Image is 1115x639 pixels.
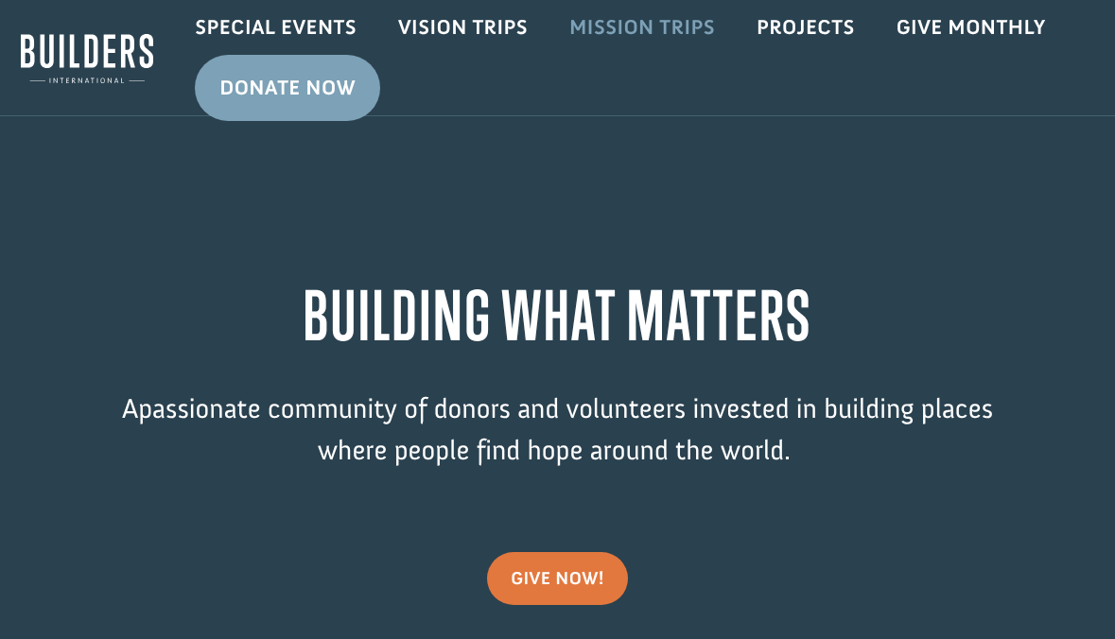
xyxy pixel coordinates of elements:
[51,76,188,89] span: Nixa , [GEOGRAPHIC_DATA]
[195,55,380,121] a: Donate Now
[112,389,1003,499] p: passionate community of donors and volunteers invested in building places where people find hope ...
[34,19,260,57] div: [PERSON_NAME] donated $100
[21,29,153,88] img: Builders International
[44,58,226,72] strong: Builders International: Foundation
[34,59,260,72] div: to
[487,552,628,605] a: give now!
[268,38,352,72] button: Donate
[112,276,1003,364] h1: BUILDING WHAT MATTERS
[34,40,49,55] img: emoji partyPopper
[122,391,138,425] span: A
[34,76,47,89] img: US.png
